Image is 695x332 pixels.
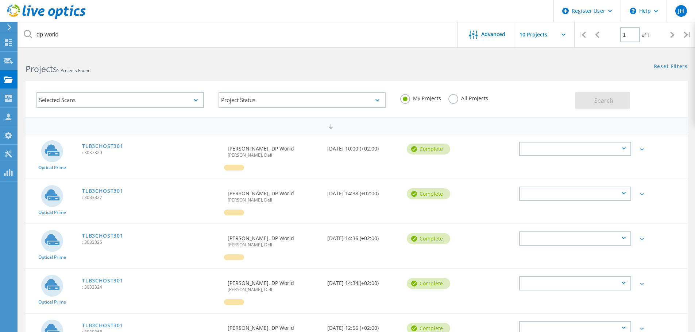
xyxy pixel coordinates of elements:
[38,255,66,259] span: Optical Prime
[38,300,66,304] span: Optical Prime
[642,32,649,38] span: of 1
[654,64,688,70] a: Reset Filters
[7,15,86,20] a: Live Optics Dashboard
[38,165,66,170] span: Optical Prime
[82,233,123,238] a: TLB3CHOST301
[324,224,403,248] div: [DATE] 14:36 (+02:00)
[82,151,220,155] span: : 3037329
[82,278,123,283] a: TLB3CHOST301
[630,8,636,14] svg: \n
[219,92,386,108] div: Project Status
[407,144,450,155] div: Complete
[18,22,458,47] input: Search projects by name, owner, ID, company, etc
[324,134,403,159] div: [DATE] 10:00 (+02:00)
[680,22,695,48] div: |
[82,285,220,289] span: : 3033324
[228,243,320,247] span: [PERSON_NAME], Dell
[26,63,57,75] b: Projects
[407,233,450,244] div: Complete
[407,188,450,199] div: Complete
[82,195,220,200] span: : 3033327
[228,198,320,202] span: [PERSON_NAME], Dell
[407,278,450,289] div: Complete
[224,134,323,165] div: [PERSON_NAME], DP World
[481,32,505,37] span: Advanced
[224,269,323,299] div: [PERSON_NAME], DP World
[82,240,220,245] span: : 3033325
[82,188,123,194] a: TLB3CHOST301
[448,94,488,101] label: All Projects
[228,153,320,157] span: [PERSON_NAME], Dell
[575,22,590,48] div: |
[400,94,441,101] label: My Projects
[678,8,684,14] span: JH
[82,144,123,149] a: TLB3CHOST301
[594,97,613,105] span: Search
[575,92,630,109] button: Search
[36,92,204,108] div: Selected Scans
[57,67,90,74] span: 5 Projects Found
[224,179,323,210] div: [PERSON_NAME], DP World
[82,323,123,328] a: TLB3CHOST301
[224,224,323,254] div: [PERSON_NAME], DP World
[228,288,320,292] span: [PERSON_NAME], Dell
[324,179,403,203] div: [DATE] 14:38 (+02:00)
[324,269,403,293] div: [DATE] 14:34 (+02:00)
[38,210,66,215] span: Optical Prime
